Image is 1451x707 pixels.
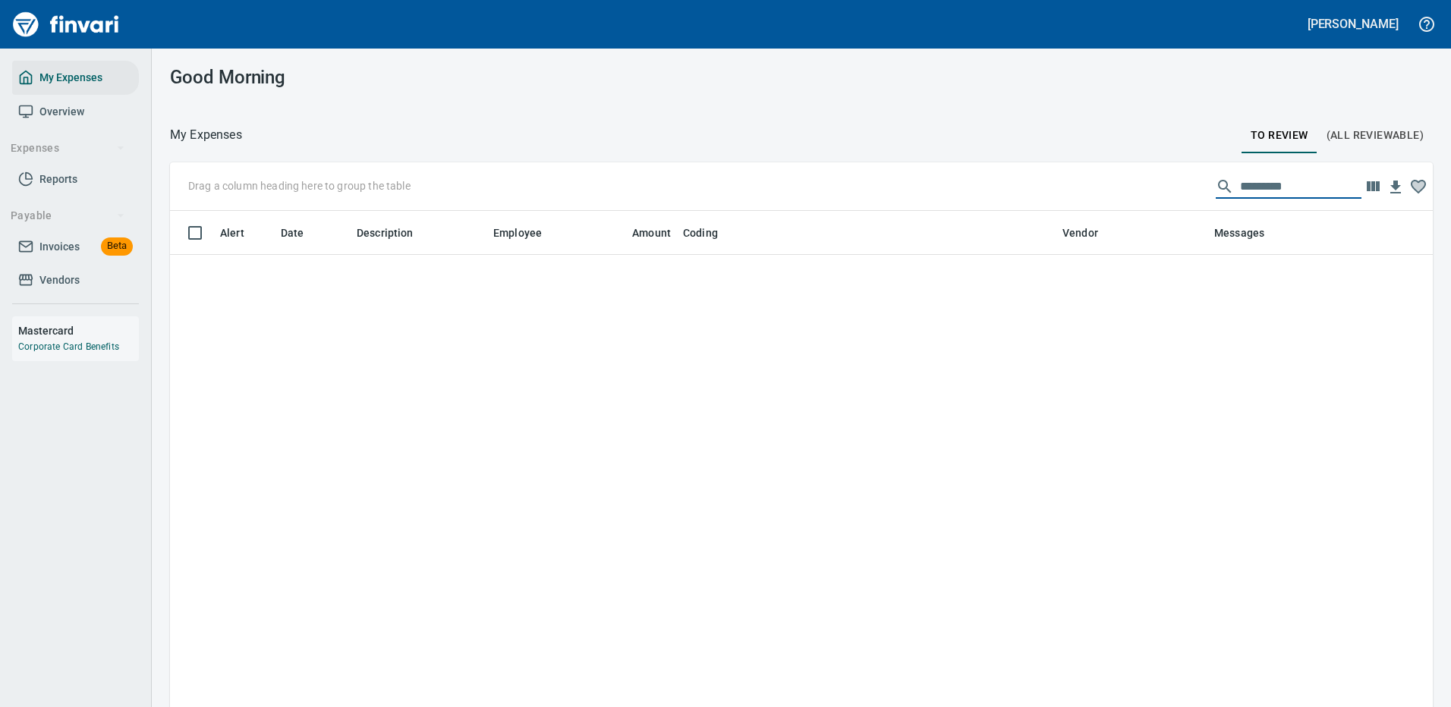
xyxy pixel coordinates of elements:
span: Expenses [11,139,125,158]
a: InvoicesBeta [12,230,139,264]
button: [PERSON_NAME] [1304,12,1402,36]
nav: breadcrumb [170,126,242,144]
span: To Review [1251,126,1308,145]
span: Beta [101,237,133,255]
span: Date [281,224,304,242]
span: Employee [493,224,562,242]
span: Invoices [39,237,80,256]
a: Overview [12,95,139,129]
img: Finvari [9,6,123,42]
span: Messages [1214,224,1284,242]
h5: [PERSON_NAME] [1308,16,1399,32]
button: Choose columns to display [1361,175,1384,198]
span: My Expenses [39,68,102,87]
a: Vendors [12,263,139,297]
span: Employee [493,224,542,242]
span: Coding [683,224,738,242]
p: My Expenses [170,126,242,144]
span: Messages [1214,224,1264,242]
button: Column choices favorited. Click to reset to default [1407,175,1430,198]
button: Download table [1384,176,1407,199]
span: Description [357,224,433,242]
span: (All Reviewable) [1327,126,1424,145]
a: My Expenses [12,61,139,95]
span: Amount [632,224,671,242]
span: Coding [683,224,718,242]
span: Reports [39,170,77,189]
p: Drag a column heading here to group the table [188,178,411,193]
h3: Good Morning [170,67,567,88]
span: Description [357,224,414,242]
button: Payable [5,202,131,230]
button: Expenses [5,134,131,162]
span: Alert [220,224,244,242]
span: Vendors [39,271,80,290]
span: Vendor [1062,224,1098,242]
span: Payable [11,206,125,225]
a: Reports [12,162,139,196]
a: Corporate Card Benefits [18,341,119,352]
span: Date [281,224,324,242]
span: Amount [612,224,671,242]
span: Vendor [1062,224,1118,242]
span: Alert [220,224,264,242]
span: Overview [39,102,84,121]
h6: Mastercard [18,322,139,339]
